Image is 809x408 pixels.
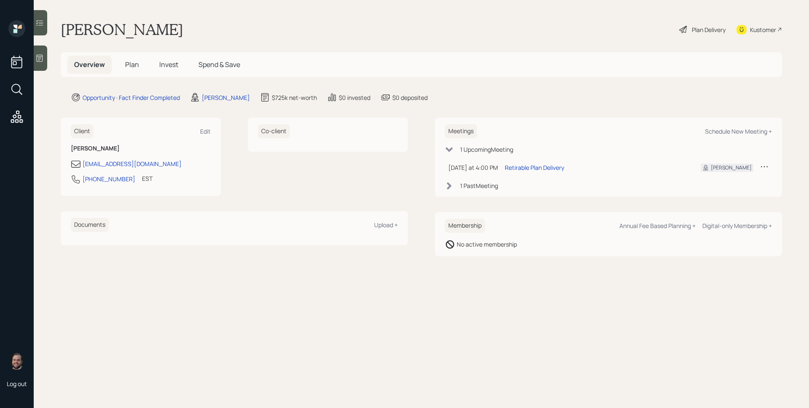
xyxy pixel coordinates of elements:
div: [DATE] at 4:00 PM [448,163,498,172]
div: EST [142,174,153,183]
div: [PERSON_NAME] [711,164,752,172]
div: Kustomer [750,25,776,34]
span: Overview [74,60,105,69]
h6: Documents [71,218,109,232]
div: Plan Delivery [692,25,726,34]
div: Log out [7,380,27,388]
div: $0 invested [339,93,370,102]
h6: Meetings [445,124,477,138]
span: Plan [125,60,139,69]
div: Annual Fee Based Planning + [619,222,696,230]
div: $0 deposited [392,93,428,102]
div: Edit [200,127,211,135]
span: Invest [159,60,178,69]
div: Opportunity · Fact Finder Completed [83,93,180,102]
div: No active membership [457,240,517,249]
div: 1 Past Meeting [460,181,498,190]
div: 1 Upcoming Meeting [460,145,513,154]
h6: [PERSON_NAME] [71,145,211,152]
h6: Co-client [258,124,290,138]
h6: Client [71,124,94,138]
div: Schedule New Meeting + [705,127,772,135]
div: Retirable Plan Delivery [505,163,564,172]
div: [EMAIL_ADDRESS][DOMAIN_NAME] [83,159,182,168]
img: james-distasi-headshot.png [8,353,25,370]
div: [PHONE_NUMBER] [83,174,135,183]
div: $725k net-worth [272,93,317,102]
span: Spend & Save [198,60,240,69]
h6: Membership [445,219,485,233]
div: Upload + [374,221,398,229]
h1: [PERSON_NAME] [61,20,183,39]
div: Digital-only Membership + [702,222,772,230]
div: [PERSON_NAME] [202,93,250,102]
